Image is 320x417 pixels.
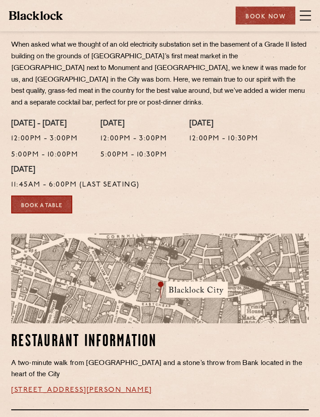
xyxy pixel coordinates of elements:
[266,252,320,341] img: svg%3E
[11,333,190,351] h2: Restaurant Information
[101,119,167,129] h4: [DATE]
[11,387,152,394] a: [STREET_ADDRESS][PERSON_NAME]
[11,119,78,129] h4: [DATE] - [DATE]
[9,11,63,20] img: BL_Textured_Logo-footer-cropped.svg
[189,119,259,129] h4: [DATE]
[11,133,78,145] p: 12:00pm - 3:00pm
[101,149,167,161] p: 5:00pm - 10:30pm
[11,195,72,213] a: Book a Table
[11,179,140,191] p: 11:45am - 6:00pm (Last Seating)
[11,149,78,161] p: 5:00pm - 10:00pm
[11,39,309,109] p: When asked what we thought of an old electricity substation set in the basement of a Grade II lis...
[11,165,140,175] h4: [DATE]
[236,7,295,25] div: Book Now
[189,133,259,145] p: 12:00pm - 10:30pm
[11,358,309,380] p: A two-minute walk from [GEOGRAPHIC_DATA] and a stone’s throw from Bank located in the heart of th...
[101,133,167,145] p: 12:00pm - 3:00pm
